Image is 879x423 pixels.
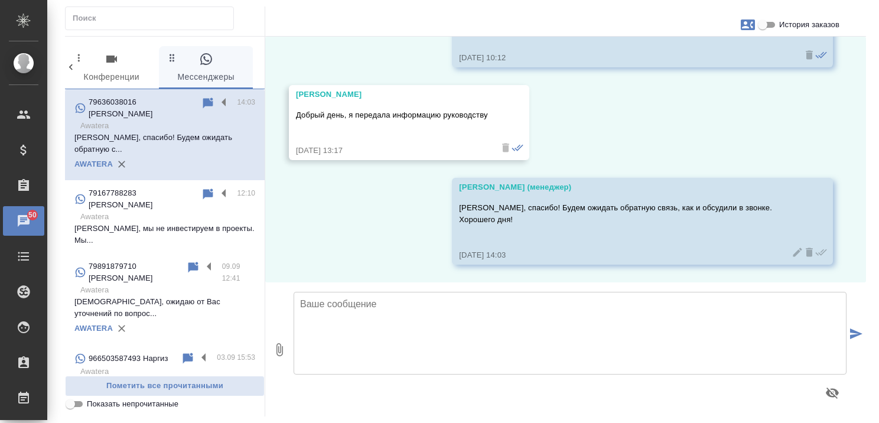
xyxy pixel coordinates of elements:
[459,52,792,64] div: [DATE] 10:12
[459,249,792,261] div: [DATE] 14:03
[89,261,186,284] p: 79891879710 [PERSON_NAME]
[201,96,215,110] div: Пометить непрочитанным
[65,180,265,253] div: 79167788283 [PERSON_NAME]12:10Awatera[PERSON_NAME], мы не инвестируем в проекты. Мы...
[74,296,255,320] p: [DEMOGRAPHIC_DATA], ожидаю от Вас уточнений по вопрос...
[181,352,195,366] div: Пометить непрочитанным
[87,398,178,410] span: Показать непрочитанные
[72,52,83,63] svg: Зажми и перетащи, чтобы поменять порядок вкладок
[80,120,255,132] p: Awatera
[65,376,265,396] button: Пометить все прочитанными
[237,96,255,108] p: 14:03
[21,209,44,221] span: 50
[237,187,255,199] p: 12:10
[89,187,201,211] p: 79167788283 [PERSON_NAME]
[74,132,255,155] p: [PERSON_NAME], спасибо! Будем ожидать обратную с...
[296,145,488,157] div: [DATE] 13:17
[65,253,265,344] div: 79891879710 [PERSON_NAME]09.09 12:41Awatera[DEMOGRAPHIC_DATA], ожидаю от Вас уточнений по вопрос....
[74,223,255,246] p: [PERSON_NAME], мы не инвестируем в проекты. Мы...
[71,379,258,393] span: Пометить все прочитанными
[65,344,265,414] div: 966503587493 Наргиз03.09 15:53AwateraНаргиз, поняла Вас. Спасибо!AWATERA
[459,202,792,226] p: [PERSON_NAME], спасибо! Будем ожидать обратную связь, как и обсудили в звонке. Хорошего дня!
[818,379,847,407] button: Предпросмотр
[113,155,131,173] button: Удалить привязку
[222,261,255,284] p: 09.09 12:41
[89,96,201,120] p: 79636038016 [PERSON_NAME]
[166,52,246,84] span: Мессенджеры
[3,206,44,236] a: 50
[201,187,215,201] div: Пометить непрочитанным
[89,353,168,365] p: 966503587493 Наргиз
[80,366,255,378] p: Awatera
[80,211,255,223] p: Awatera
[65,89,265,180] div: 79636038016 [PERSON_NAME]14:03Awatera[PERSON_NAME], спасибо! Будем ожидать обратную с...AWATERA
[71,52,152,84] span: Конференции
[296,89,488,100] div: [PERSON_NAME]
[74,160,113,168] a: AWATERA
[459,181,792,193] div: [PERSON_NAME] (менеджер)
[734,11,762,39] button: Заявки
[73,10,233,27] input: Поиск
[217,352,255,363] p: 03.09 15:53
[167,52,178,63] svg: Зажми и перетащи, чтобы поменять порядок вкладок
[80,284,255,296] p: Awatera
[74,324,113,333] a: AWATERA
[186,261,200,275] div: Пометить непрочитанным
[113,320,131,337] button: Удалить привязку
[296,109,488,121] p: Добрый день, я передала информацию руководству
[779,19,839,31] span: История заказов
